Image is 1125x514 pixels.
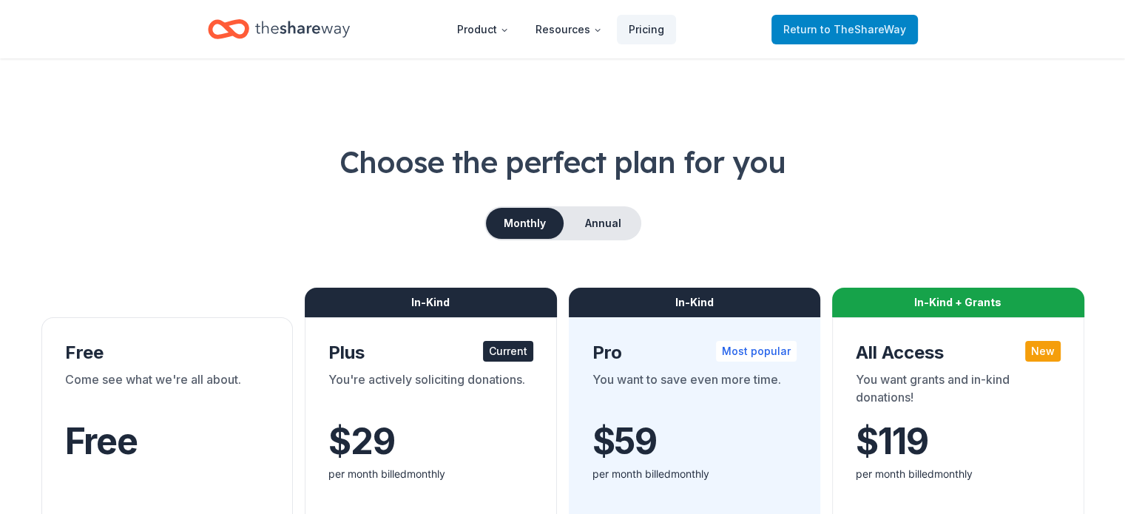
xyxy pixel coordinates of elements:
div: per month billed monthly [856,465,1061,483]
div: In-Kind + Grants [832,288,1084,317]
button: Monthly [486,208,564,239]
button: Product [445,15,521,44]
span: $ 59 [592,421,657,462]
div: You want to save even more time. [592,371,797,412]
button: Annual [567,208,640,239]
a: Home [208,12,350,47]
span: Free [65,419,138,463]
span: Return [783,21,906,38]
div: Free [65,341,270,365]
nav: Main [445,12,676,47]
div: per month billed monthly [592,465,797,483]
div: New [1025,341,1061,362]
div: Come see what we're all about. [65,371,270,412]
h1: Choose the perfect plan for you [36,141,1089,183]
span: $ 29 [328,421,394,462]
div: Plus [328,341,533,365]
span: to TheShareWay [820,23,906,35]
a: Returnto TheShareWay [771,15,918,44]
div: In-Kind [305,288,557,317]
div: You're actively soliciting donations. [328,371,533,412]
div: per month billed monthly [328,465,533,483]
div: All Access [856,341,1061,365]
span: $ 119 [856,421,928,462]
button: Resources [524,15,614,44]
div: Most popular [716,341,797,362]
a: Pricing [617,15,676,44]
div: Current [483,341,533,362]
div: In-Kind [569,288,821,317]
div: Pro [592,341,797,365]
div: You want grants and in-kind donations! [856,371,1061,412]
